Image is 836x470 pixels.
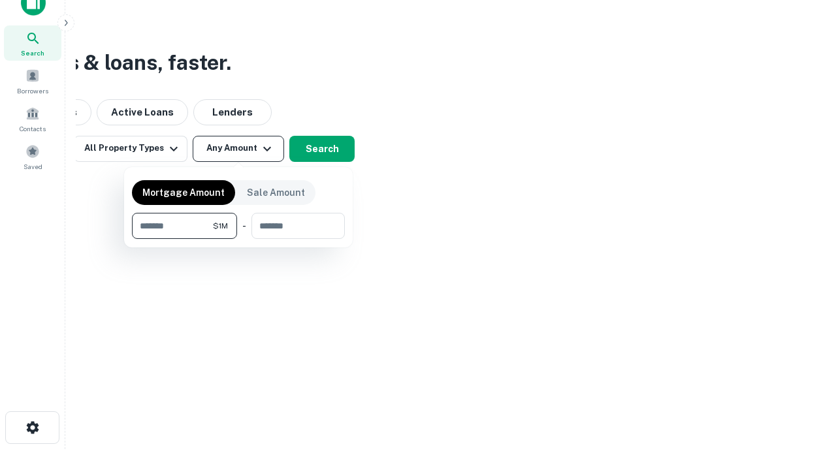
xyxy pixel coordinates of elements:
[242,213,246,239] div: -
[142,185,225,200] p: Mortgage Amount
[247,185,305,200] p: Sale Amount
[213,220,228,232] span: $1M
[771,366,836,428] iframe: Chat Widget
